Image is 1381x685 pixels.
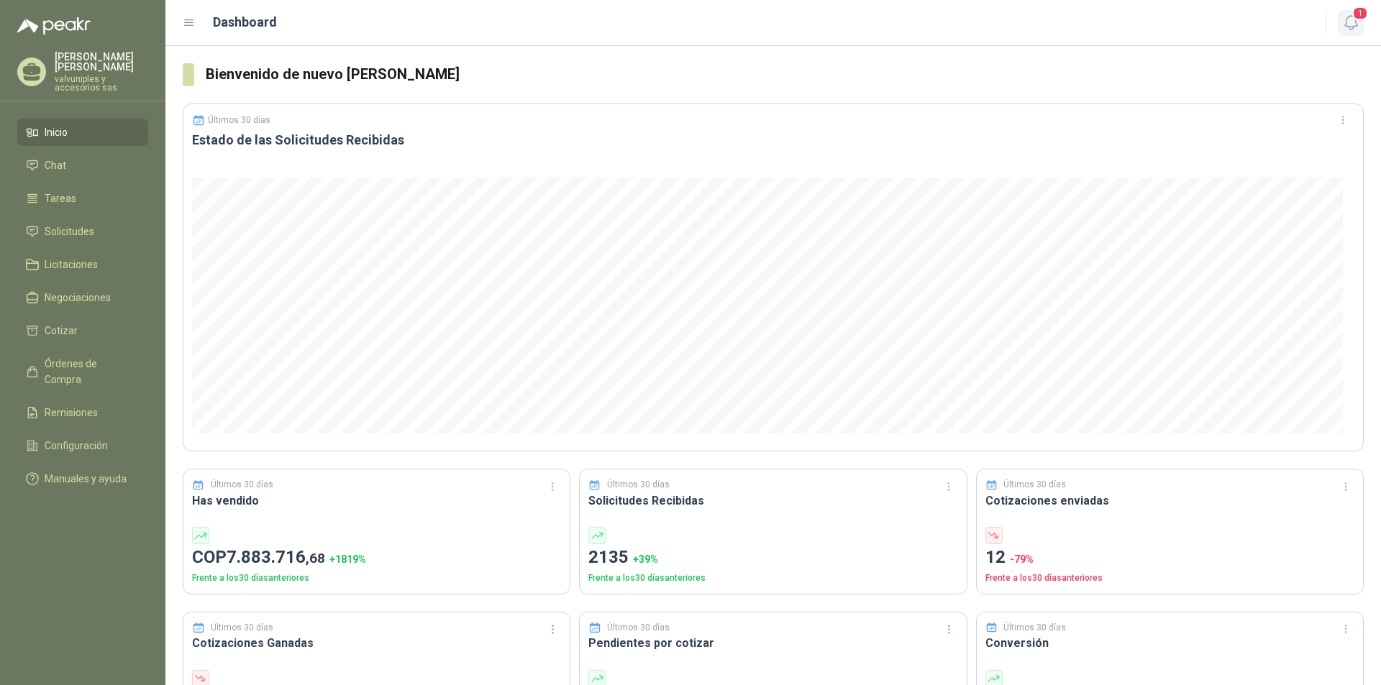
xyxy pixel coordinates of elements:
[1003,621,1066,635] p: Últimos 30 días
[17,119,148,146] a: Inicio
[192,571,561,585] p: Frente a los 30 días anteriores
[985,492,1354,510] h3: Cotizaciones enviadas
[45,405,98,420] span: Remisiones
[192,544,561,571] p: COP
[45,323,78,339] span: Cotizar
[1003,478,1066,492] p: Últimos 30 días
[206,63,1364,86] h3: Bienvenido de nuevo [PERSON_NAME]
[17,350,148,393] a: Órdenes de Compra
[45,190,76,206] span: Tareas
[192,132,1354,149] h3: Estado de las Solicitudes Recibidas
[45,438,108,454] span: Configuración
[17,251,148,278] a: Licitaciones
[17,218,148,245] a: Solicitudes
[45,290,111,305] span: Negociaciones
[17,465,148,492] a: Manuales y ayuda
[985,634,1354,652] h3: Conversión
[211,621,273,635] p: Últimos 30 días
[588,544,957,571] p: 2135
[1352,6,1368,20] span: 1
[45,356,135,387] span: Órdenes de Compra
[55,52,148,72] p: [PERSON_NAME] [PERSON_NAME]
[17,317,148,344] a: Cotizar
[227,547,325,567] span: 7.883.716
[213,12,277,32] h1: Dashboard
[17,432,148,459] a: Configuración
[45,157,66,173] span: Chat
[45,224,94,239] span: Solicitudes
[17,17,91,35] img: Logo peakr
[45,471,127,487] span: Manuales y ayuda
[211,478,273,492] p: Últimos 30 días
[17,399,148,426] a: Remisiones
[17,185,148,212] a: Tareas
[17,284,148,311] a: Negociaciones
[1010,553,1034,565] span: -79 %
[607,621,670,635] p: Últimos 30 días
[208,115,270,125] p: Últimos 30 días
[55,75,148,92] p: valvuniples y accesorios sas
[588,571,957,585] p: Frente a los 30 días anteriores
[1338,10,1364,36] button: 1
[306,550,325,566] span: ,68
[588,492,957,510] h3: Solicitudes Recibidas
[607,478,670,492] p: Últimos 30 días
[985,544,1354,571] p: 12
[985,571,1354,585] p: Frente a los 30 días anteriores
[633,553,658,565] span: + 39 %
[192,492,561,510] h3: Has vendido
[192,634,561,652] h3: Cotizaciones Ganadas
[45,257,98,272] span: Licitaciones
[17,152,148,179] a: Chat
[329,553,366,565] span: + 1819 %
[588,634,957,652] h3: Pendientes por cotizar
[45,124,68,140] span: Inicio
